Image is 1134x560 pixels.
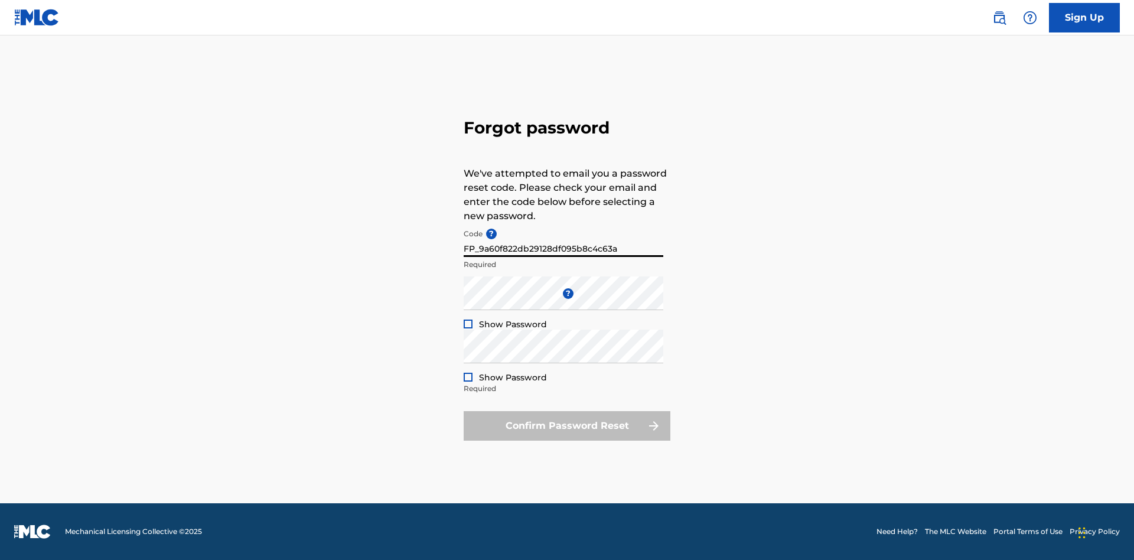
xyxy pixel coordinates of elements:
a: Sign Up [1049,3,1120,32]
a: The MLC Website [925,526,986,537]
img: search [992,11,1006,25]
h3: Forgot password [464,118,670,138]
a: Portal Terms of Use [993,526,1063,537]
a: Public Search [988,6,1011,30]
p: Required [464,383,663,394]
span: ? [563,288,573,299]
iframe: Chat Widget [1075,503,1134,560]
div: Drag [1078,515,1086,551]
p: Required [464,259,663,270]
a: Need Help? [876,526,918,537]
div: Help [1018,6,1042,30]
a: Privacy Policy [1070,526,1120,537]
img: logo [14,525,51,539]
span: Show Password [479,319,547,330]
span: Show Password [479,372,547,383]
span: Mechanical Licensing Collective © 2025 [65,526,202,537]
img: help [1023,11,1037,25]
span: ? [486,229,497,239]
img: MLC Logo [14,9,60,26]
p: We've attempted to email you a password reset code. Please check your email and enter the code be... [464,167,670,223]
